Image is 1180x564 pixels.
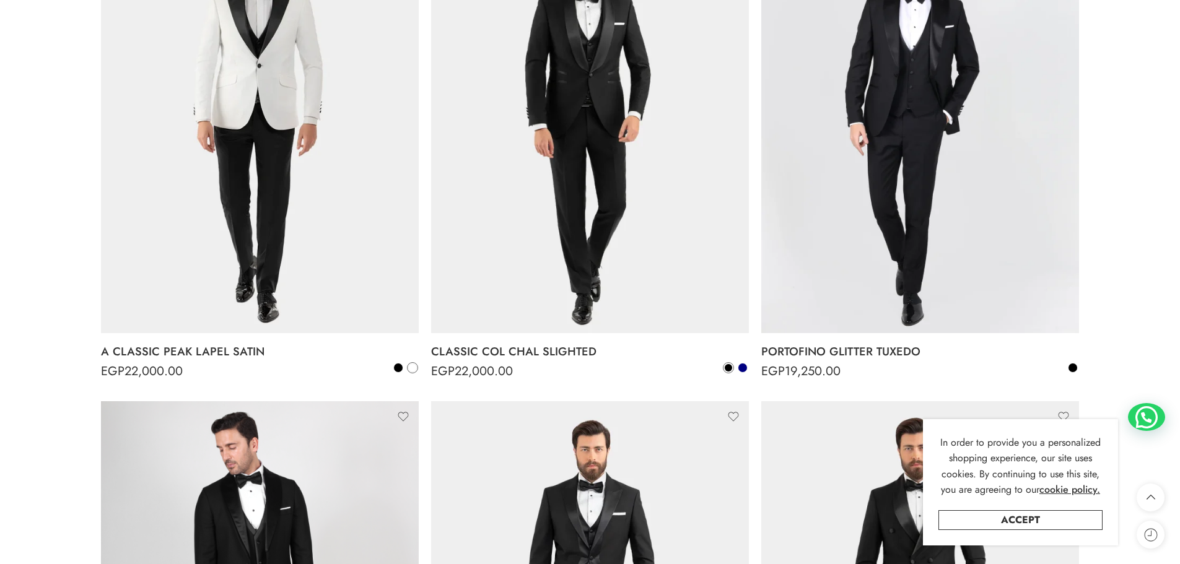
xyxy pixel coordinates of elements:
[431,339,749,364] a: CLASSIC COL CHAL SLIGHTED
[1067,362,1078,373] a: Black
[938,510,1103,530] a: Accept
[101,362,183,380] bdi: 22,000.00
[940,435,1101,497] span: In order to provide you a personalized shopping experience, our site uses cookies. By continuing ...
[101,339,419,364] a: A CLASSIC PEAK LAPEL SATIN
[393,362,404,373] a: Black
[761,339,1079,364] a: PORTOFINO GLITTER TUXEDO
[723,362,734,373] a: Black
[1039,482,1100,498] a: cookie policy.
[101,362,125,380] span: EGP
[431,362,513,380] bdi: 22,000.00
[761,362,785,380] span: EGP
[407,362,418,373] a: White
[761,362,841,380] bdi: 19,250.00
[431,362,455,380] span: EGP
